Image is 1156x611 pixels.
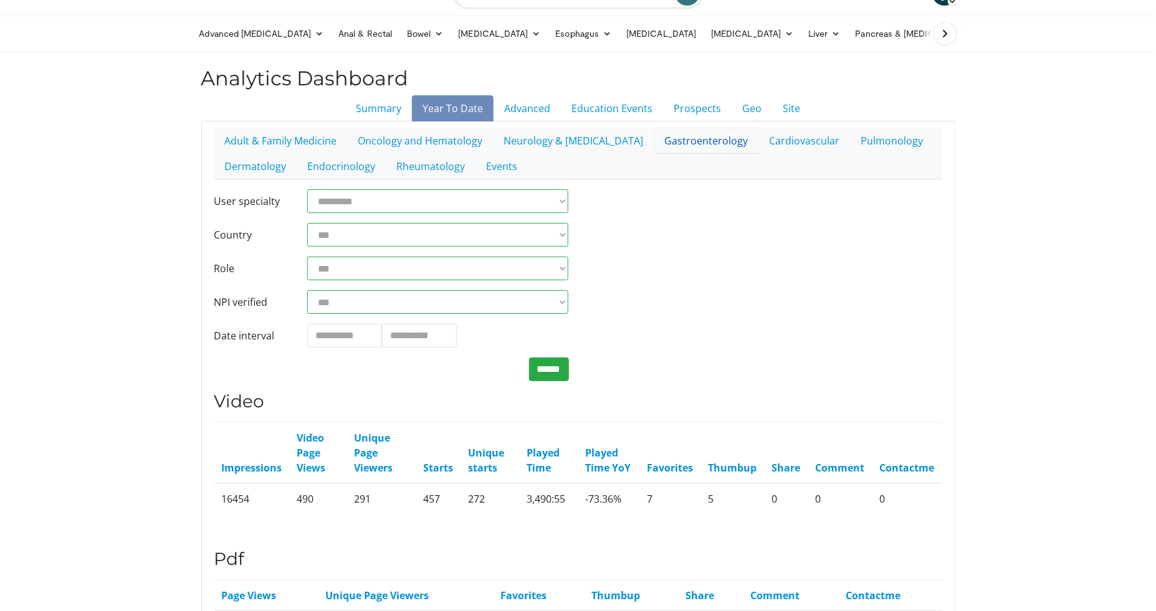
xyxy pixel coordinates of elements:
a: [MEDICAL_DATA] [451,21,548,46]
a: Geo [732,95,772,121]
td: 0 [764,483,808,514]
a: Video Page Views [297,431,326,475]
a: Neurology & [MEDICAL_DATA] [494,128,654,154]
h3: Video [214,391,942,412]
td: 291 [346,483,416,514]
td: 272 [461,483,519,514]
a: Adult & Family Medicine [214,128,348,154]
a: Page Views [222,589,277,602]
a: Share [686,589,715,602]
a: Pancreas & [MEDICAL_DATA] [848,21,994,46]
h3: Pdf [214,549,942,570]
a: Unique Page Viewers [325,589,429,602]
a: Endocrinology [297,153,386,179]
a: Dermatology [214,153,297,179]
td: 7 [639,483,700,514]
a: Oncology and Hematology [348,128,494,154]
a: Rheumatology [386,153,476,179]
label: Date interval [205,324,299,348]
a: [MEDICAL_DATA] [619,21,704,46]
a: Education Events [561,95,663,121]
td: 3,490:55 [519,483,578,514]
a: Impressions [222,461,282,475]
a: Bowel [399,21,451,46]
a: Prospects [663,95,732,121]
h2: Analytics Dashboard [201,67,955,90]
a: Liver [801,21,848,46]
label: Role [205,257,299,280]
a: Unique Page Viewers [354,431,393,475]
a: Pulmonology [851,128,934,154]
td: 490 [290,483,347,514]
label: User specialty [205,189,299,213]
td: 5 [700,483,764,514]
a: Starts [423,461,453,475]
a: Summary [345,95,412,121]
td: 0 [808,483,872,514]
label: Country [205,223,299,247]
a: Favorites [647,461,693,475]
td: 0 [872,483,942,514]
label: NPI verified [205,290,299,314]
a: Contactme [846,589,900,602]
td: 457 [416,483,461,514]
a: Events [476,153,528,179]
a: Anal & Rectal [331,21,399,46]
a: Contactme [879,461,934,475]
a: Share [771,461,800,475]
td: -73.36% [578,483,639,514]
a: Comment [750,589,800,602]
a: Thumbup [591,589,640,602]
a: Cardiovascular [759,128,851,154]
a: Favorites [501,589,547,602]
a: Advanced [MEDICAL_DATA] [192,21,332,46]
td: 16454 [214,483,290,514]
a: Played Time YoY [585,446,631,475]
a: Advanced [494,95,561,121]
a: Thumbup [708,461,757,475]
a: Played Time [527,446,560,475]
a: Comment [815,461,864,475]
a: Unique starts [468,446,504,475]
a: [MEDICAL_DATA] [704,21,801,46]
a: Gastroenterology [654,128,759,154]
a: Site [772,95,811,121]
a: Esophagus [548,21,619,46]
a: Year To Date [412,95,494,121]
